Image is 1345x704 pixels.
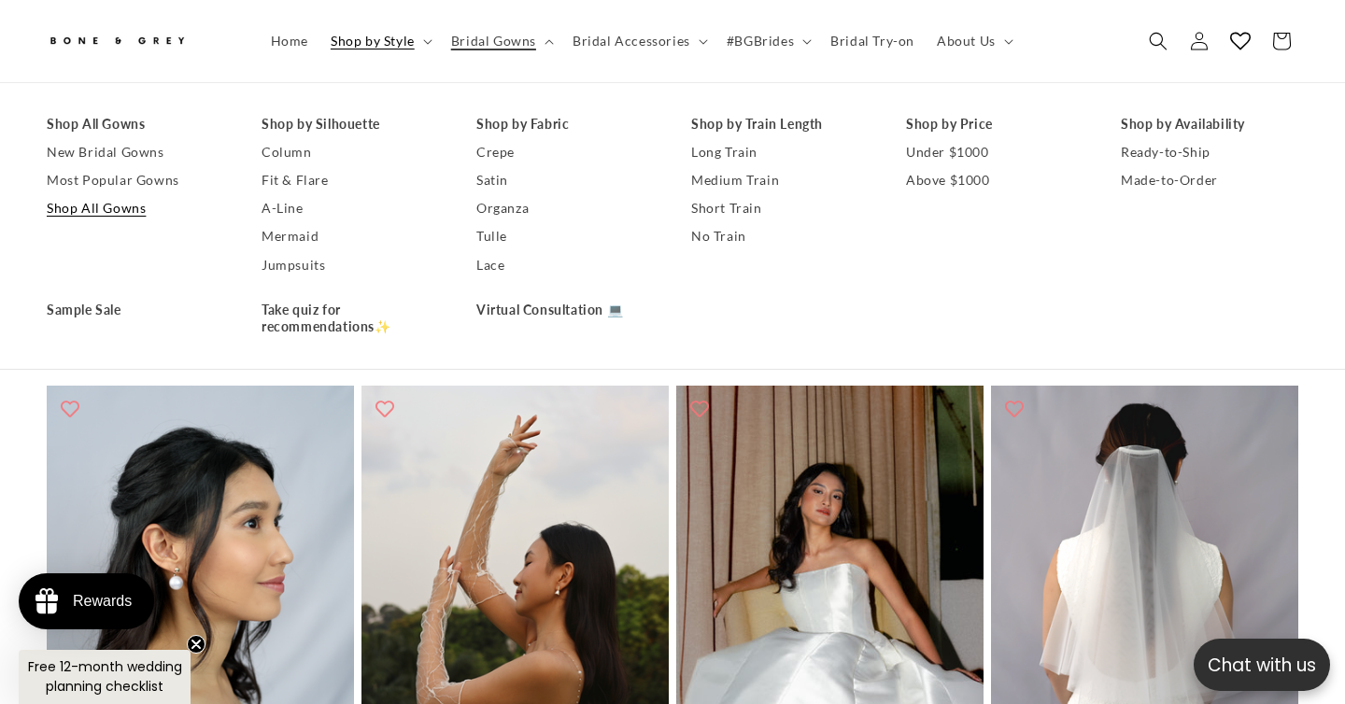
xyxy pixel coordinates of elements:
[476,110,654,138] a: Shop by Fabric
[451,33,536,49] span: Bridal Gowns
[476,166,654,194] a: Satin
[440,21,561,61] summary: Bridal Gowns
[476,296,654,324] a: Virtual Consultation 💻
[47,195,224,223] a: Shop All Gowns
[262,296,439,341] a: Take quiz for recommendations✨
[476,223,654,251] a: Tulle
[262,166,439,194] a: Fit & Flare
[19,650,191,704] div: Free 12-month wedding planning checklistClose teaser
[691,166,869,194] a: Medium Train
[1194,652,1330,679] p: Chat with us
[262,110,439,138] a: Shop by Silhouette
[691,223,869,251] a: No Train
[47,166,224,194] a: Most Popular Gowns
[691,110,869,138] a: Shop by Train Length
[830,33,914,49] span: Bridal Try-on
[262,138,439,166] a: Column
[1121,166,1298,194] a: Made-to-Order
[47,110,224,138] a: Shop All Gowns
[319,21,440,61] summary: Shop by Style
[187,635,205,654] button: Close teaser
[271,33,308,49] span: Home
[906,166,1083,194] a: Above $1000
[996,390,1033,428] button: Add to wishlist
[681,390,718,428] button: Add to wishlist
[1121,138,1298,166] a: Ready-to-Ship
[906,138,1083,166] a: Under $1000
[1194,639,1330,691] button: Open chatbox
[262,223,439,251] a: Mermaid
[28,657,182,696] span: Free 12-month wedding planning checklist
[906,110,1083,138] a: Shop by Price
[937,33,996,49] span: About Us
[262,251,439,279] a: Jumpsuits
[573,33,690,49] span: Bridal Accessories
[51,390,89,428] button: Add to wishlist
[476,251,654,279] a: Lace
[561,21,715,61] summary: Bridal Accessories
[476,195,654,223] a: Organza
[47,138,224,166] a: New Bridal Gowns
[262,195,439,223] a: A-Line
[819,21,926,61] a: Bridal Try-on
[727,33,794,49] span: #BGBrides
[331,33,415,49] span: Shop by Style
[691,138,869,166] a: Long Train
[47,26,187,57] img: Bone and Grey Bridal
[40,19,241,63] a: Bone and Grey Bridal
[715,21,819,61] summary: #BGBrides
[1121,110,1298,138] a: Shop by Availability
[691,195,869,223] a: Short Train
[366,390,403,428] button: Add to wishlist
[73,593,132,610] div: Rewards
[1138,21,1179,62] summary: Search
[476,138,654,166] a: Crepe
[926,21,1021,61] summary: About Us
[47,296,224,324] a: Sample Sale
[260,21,319,61] a: Home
